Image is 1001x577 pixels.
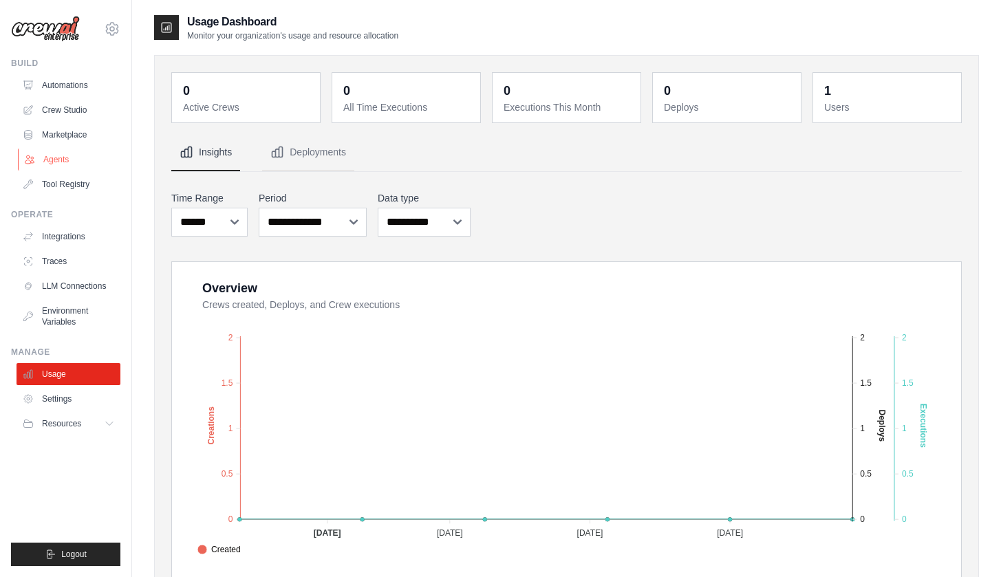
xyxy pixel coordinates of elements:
a: Automations [17,74,120,96]
button: Insights [171,134,240,171]
dt: All Time Executions [343,100,472,114]
dt: Users [824,100,953,114]
div: 1 [824,81,831,100]
a: Marketplace [17,124,120,146]
tspan: 0.5 [222,469,233,479]
div: 0 [183,81,190,100]
tspan: 2 [902,333,907,342]
dt: Active Crews [183,100,312,114]
tspan: [DATE] [437,528,463,538]
h2: Usage Dashboard [187,14,398,30]
div: 0 [343,81,350,100]
tspan: 0 [228,514,233,524]
div: Build [11,58,120,69]
button: Deployments [262,134,354,171]
text: Deploys [877,410,887,442]
nav: Tabs [171,134,962,171]
a: Usage [17,363,120,385]
tspan: 0 [860,514,865,524]
span: Resources [42,418,81,429]
tspan: 0 [902,514,907,524]
tspan: 1.5 [860,378,872,388]
label: Time Range [171,191,248,205]
text: Executions [918,404,928,448]
tspan: 0.5 [860,469,872,479]
dt: Crews created, Deploys, and Crew executions [202,298,945,312]
tspan: 1 [902,424,907,433]
tspan: 0.5 [902,469,914,479]
a: Tool Registry [17,173,120,195]
button: Resources [17,413,120,435]
span: Created [197,543,241,556]
a: LLM Connections [17,275,120,297]
a: Crew Studio [17,99,120,121]
label: Period [259,191,367,205]
div: 0 [664,81,671,100]
a: Agents [18,149,122,171]
a: Traces [17,250,120,272]
button: Logout [11,543,120,566]
tspan: [DATE] [577,528,603,538]
div: Manage [11,347,120,358]
tspan: 2 [228,333,233,342]
dt: Executions This Month [504,100,632,114]
tspan: 1.5 [222,378,233,388]
tspan: [DATE] [717,528,743,538]
div: 0 [504,81,510,100]
a: Integrations [17,226,120,248]
a: Environment Variables [17,300,120,333]
div: Operate [11,209,120,220]
a: Settings [17,388,120,410]
dt: Deploys [664,100,793,114]
tspan: 1 [860,424,865,433]
label: Data type [378,191,471,205]
p: Monitor your organization's usage and resource allocation [187,30,398,41]
tspan: 1.5 [902,378,914,388]
img: Logo [11,16,80,42]
span: Logout [61,549,87,560]
text: Creations [206,406,216,445]
tspan: 1 [228,424,233,433]
div: Overview [202,279,257,298]
tspan: [DATE] [314,528,341,538]
tspan: 2 [860,333,865,342]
